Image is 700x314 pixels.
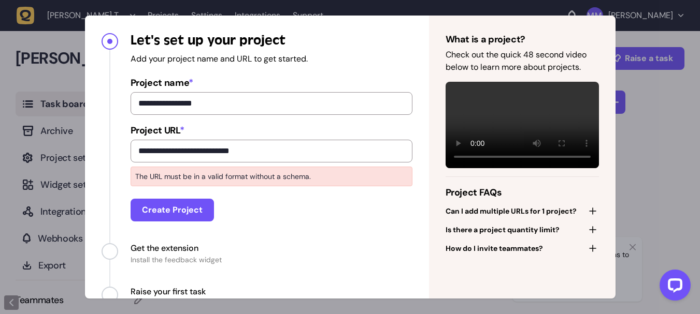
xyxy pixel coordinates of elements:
span: Add a task to your new project [131,298,234,308]
h4: Let's set up your project [131,32,412,49]
span: How do I invite teammates? [446,243,543,253]
video: Your browser does not support the video tag. [446,82,599,168]
iframe: LiveChat chat widget [651,265,695,309]
span: Get the extension [131,242,222,255]
p: Add your project name and URL to get started. [131,53,412,65]
input: Project URL*The URL must be in a valid format without a schema. [131,140,412,162]
span: Is there a project quantity limit? [446,225,560,235]
p: Check out the quick 48 second video below to learn more about projects. [446,49,599,73]
span: Install the feedback widget [131,255,222,265]
button: How do I invite teammates? [446,241,599,256]
h4: Project FAQs [446,185,599,200]
h4: What is a project? [446,32,599,47]
p: The URL must be in a valid format without a schema. [131,167,412,186]
button: Is there a project quantity limit? [446,222,599,237]
span: Project name [131,76,412,90]
span: Raise your first task [131,286,234,298]
span: Can I add multiple URLs for 1 project? [446,206,577,216]
button: Can I add multiple URLs for 1 project? [446,204,599,218]
span: Project URL [131,123,412,138]
input: Project name* [131,92,412,115]
button: Create Project [131,199,214,221]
